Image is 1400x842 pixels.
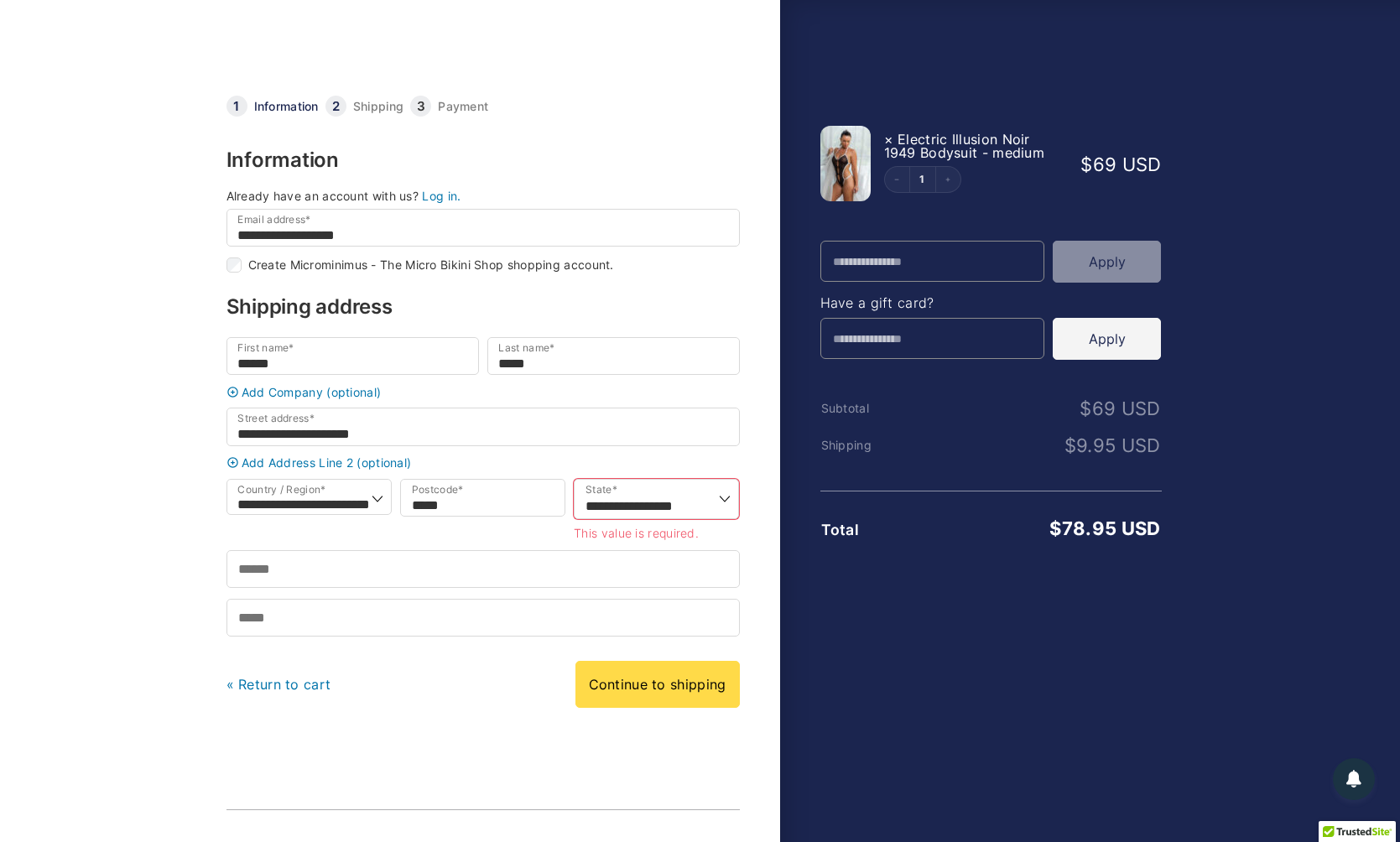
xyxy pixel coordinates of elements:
[1080,398,1091,419] span: $
[222,456,744,469] a: Add Address Line 2 (optional)
[222,386,744,398] a: Add Company (optional)
[226,676,331,693] a: « Return to cart
[884,131,893,148] a: Remove this item
[935,167,960,192] button: Increment
[1053,241,1161,283] button: Apply
[885,167,910,192] button: Decrement
[575,661,740,708] a: Continue to shipping
[422,189,461,203] a: Log in.
[226,297,740,317] h3: Shipping address
[1049,517,1160,539] bdi: 78.95 USD
[1053,318,1161,360] button: Apply
[353,101,403,112] a: Shipping
[1080,398,1160,419] bdi: 69 USD
[248,259,614,271] label: Create Microminimus - The Micro Bikini Shop shopping account.
[226,189,419,203] span: Already have an account with us?
[820,522,934,538] th: Total
[820,439,934,452] th: Shipping
[820,296,1162,309] h4: Have a gift card?
[1080,153,1092,175] span: $
[1080,153,1161,175] bdi: 69 USD
[1064,434,1161,456] bdi: 9.95 USD
[226,150,740,170] h3: Information
[1049,517,1061,539] span: $
[820,126,871,201] img: Electric Illusion Noir 1949 Bodysuit 03
[820,402,934,415] th: Subtotal
[254,101,319,112] a: Information
[438,101,488,112] a: Payment
[910,174,935,185] a: Edit
[884,131,1045,161] span: Electric Illusion Noir 1949 Bodysuit - medium
[1064,434,1076,456] span: $
[574,528,739,539] li: This value is required.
